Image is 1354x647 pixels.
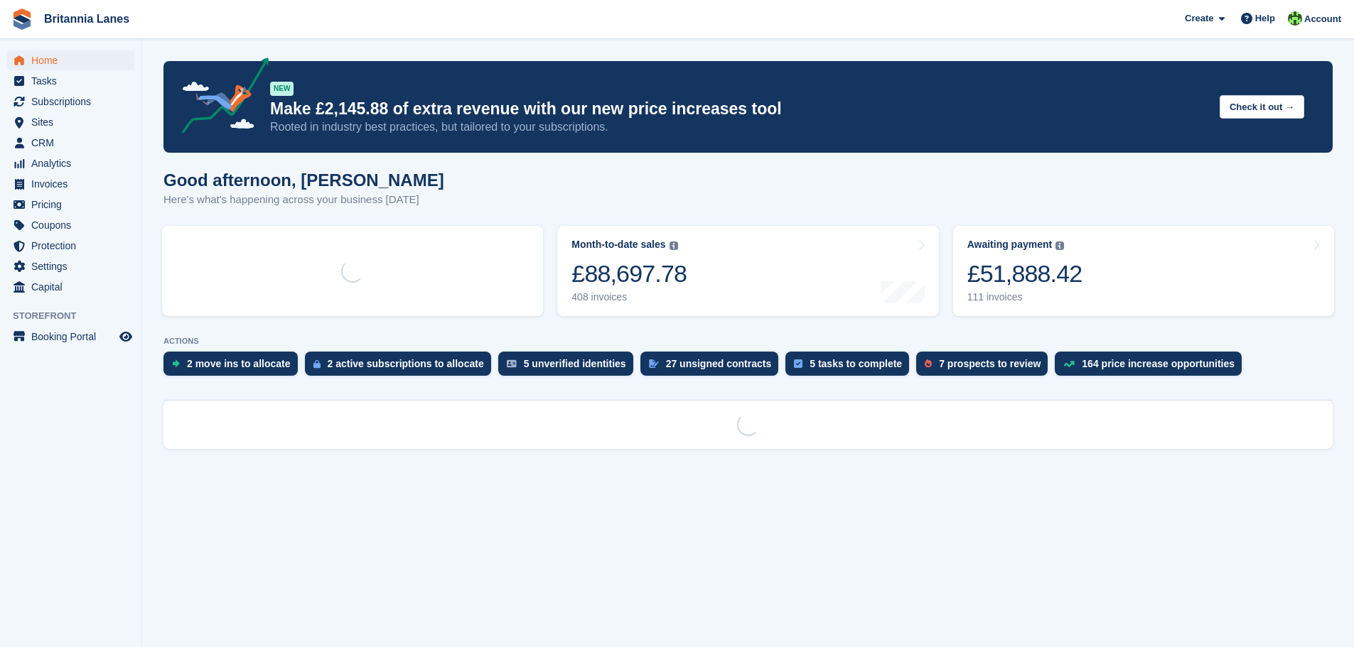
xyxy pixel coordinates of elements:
p: Make £2,145.88 of extra revenue with our new price increases tool [270,99,1208,119]
a: menu [7,327,134,347]
a: Awaiting payment £51,888.42 111 invoices [953,226,1334,316]
img: active_subscription_to_allocate_icon-d502201f5373d7db506a760aba3b589e785aa758c864c3986d89f69b8ff3... [313,359,321,369]
img: task-75834270c22a3079a89374b754ae025e5fb1db73e45f91037f5363f120a921f8.svg [794,359,802,368]
span: Subscriptions [31,92,117,112]
span: Booking Portal [31,327,117,347]
span: Coupons [31,215,117,235]
img: move_ins_to_allocate_icon-fdf77a2bb77ea45bf5b3d319d69a93e2d87916cf1d5bf7949dd705db3b84f3ca.svg [172,359,180,368]
img: icon-info-grey-7440780725fd019a000dd9b08b2336e03edf1995a4989e88bcd33f0948082b44.svg [670,241,678,250]
img: icon-info-grey-7440780725fd019a000dd9b08b2336e03edf1995a4989e88bcd33f0948082b44.svg [1055,241,1064,250]
a: 7 prospects to review [916,352,1055,383]
a: menu [7,92,134,112]
span: Settings [31,256,117,276]
span: Help [1255,11,1275,26]
a: menu [7,153,134,173]
span: Pricing [31,195,117,214]
a: menu [7,277,134,297]
div: 164 price increase opportunities [1082,358,1235,369]
p: Here's what's happening across your business [DATE] [163,192,444,208]
div: 111 invoices [967,291,1082,303]
button: Check it out → [1220,95,1304,119]
a: menu [7,256,134,276]
span: Sites [31,112,117,132]
div: Awaiting payment [967,239,1053,251]
div: Month-to-date sales [571,239,665,251]
a: 27 unsigned contracts [640,352,786,383]
div: 2 move ins to allocate [187,358,291,369]
img: price-adjustments-announcement-icon-8257ccfd72463d97f412b2fc003d46551f7dbcb40ab6d574587a9cd5c0d94... [170,58,269,138]
a: menu [7,236,134,256]
span: Capital [31,277,117,297]
a: menu [7,112,134,132]
a: 5 unverified identities [498,352,640,383]
span: Create [1185,11,1213,26]
span: Protection [31,236,117,256]
p: ACTIONS [163,337,1333,346]
a: 2 move ins to allocate [163,352,305,383]
div: £51,888.42 [967,259,1082,288]
a: menu [7,50,134,70]
div: 408 invoices [571,291,687,303]
div: NEW [270,82,294,96]
img: Robert Parr [1288,11,1302,26]
span: Home [31,50,117,70]
a: menu [7,133,134,153]
span: Tasks [31,71,117,91]
img: price_increase_opportunities-93ffe204e8149a01c8c9dc8f82e8f89637d9d84a8eef4429ea346261dce0b2c0.svg [1063,361,1075,367]
h1: Good afternoon, [PERSON_NAME] [163,170,444,190]
div: £88,697.78 [571,259,687,288]
a: 164 price increase opportunities [1055,352,1249,383]
img: contract_signature_icon-13c848040528278c33f63329250d36e43548de30e8caae1d1a13099fd9432cc5.svg [649,359,659,368]
p: Rooted in industry best practices, but tailored to your subscriptions. [270,119,1208,135]
a: menu [7,71,134,91]
div: 2 active subscriptions to allocate [328,358,484,369]
a: menu [7,195,134,214]
div: 27 unsigned contracts [666,358,772,369]
a: Preview store [117,328,134,345]
a: menu [7,215,134,235]
span: Account [1304,12,1341,26]
a: 2 active subscriptions to allocate [305,352,498,383]
a: menu [7,174,134,194]
span: Storefront [13,309,141,323]
span: CRM [31,133,117,153]
a: Britannia Lanes [38,7,135,31]
a: Month-to-date sales £88,697.78 408 invoices [557,226,938,316]
div: 5 tasks to complete [810,358,902,369]
div: 7 prospects to review [939,358,1041,369]
img: verify_identity-adf6edd0f0f0b5bbfe63781bf79b02c33cf7c696d77639b501bdc392416b5a36.svg [507,359,517,368]
span: Analytics [31,153,117,173]
div: 5 unverified identities [524,358,626,369]
a: 5 tasks to complete [785,352,916,383]
span: Invoices [31,174,117,194]
img: stora-icon-8386f47178a22dfd0bd8f6a31ec36ba5ce8667c1dd55bd0f319d3a0aa187defe.svg [11,9,33,30]
img: prospect-51fa495bee0391a8d652442698ab0144808aea92771e9ea1ae160a38d050c398.svg [925,359,932,368]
